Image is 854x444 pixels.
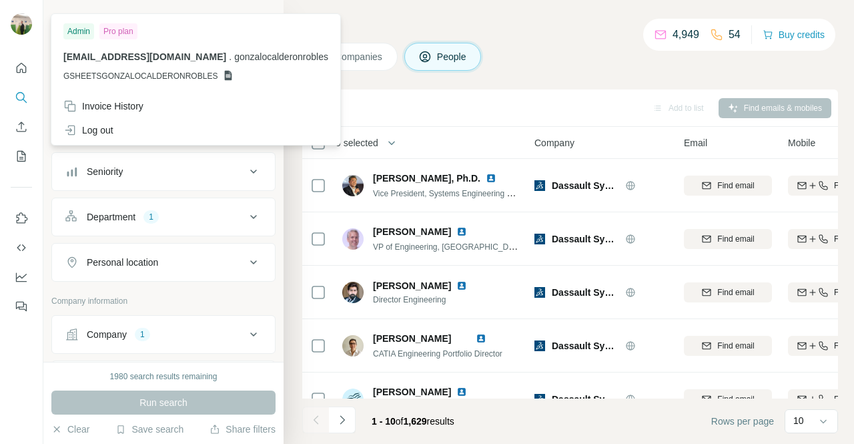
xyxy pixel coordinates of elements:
[684,229,772,249] button: Find email
[229,51,232,62] span: .
[456,387,467,397] img: LinkedIn logo
[717,286,754,298] span: Find email
[717,233,754,245] span: Find email
[335,50,384,63] span: Companies
[11,265,32,289] button: Dashboard
[52,156,275,188] button: Seniority
[684,336,772,356] button: Find email
[342,175,364,196] img: Avatar
[373,385,451,399] span: [PERSON_NAME]
[437,50,468,63] span: People
[232,8,284,28] button: Hide
[373,188,546,198] span: Vice President, Systems Engineering Ecosystem
[717,180,754,192] span: Find email
[51,423,89,436] button: Clear
[552,232,618,246] span: Dassault Systèmes
[342,228,364,250] img: Avatar
[711,415,774,428] span: Rows per page
[302,16,838,35] h4: Search
[51,12,93,24] div: New search
[52,246,275,278] button: Personal location
[51,295,276,307] p: Company information
[534,234,545,244] img: Logo of Dassault Systèmes
[534,341,545,351] img: Logo of Dassault Systèmes
[763,25,825,44] button: Buy credits
[87,210,135,224] div: Department
[52,201,275,233] button: Department1
[372,416,454,427] span: results
[717,393,754,405] span: Find email
[552,179,618,192] span: Dassault Systèmes
[11,85,32,109] button: Search
[788,136,815,150] span: Mobile
[373,241,525,252] span: VP of Engineering, [GEOGRAPHIC_DATA]
[63,23,94,39] div: Admin
[342,282,364,303] img: Avatar
[372,416,396,427] span: 1 - 10
[534,287,545,298] img: Logo of Dassault Systèmes
[87,165,123,178] div: Seniority
[373,279,451,292] span: [PERSON_NAME]
[684,176,772,196] button: Find email
[476,333,486,344] img: LinkedIn logo
[684,282,772,302] button: Find email
[63,124,113,137] div: Log out
[684,136,707,150] span: Email
[209,423,276,436] button: Share filters
[456,226,467,237] img: LinkedIn logo
[673,27,699,43] p: 4,949
[11,115,32,139] button: Enrich CSV
[135,328,150,341] div: 1
[373,172,480,185] span: [PERSON_NAME], Ph.D.
[11,236,32,260] button: Use Surfe API
[87,328,127,341] div: Company
[234,51,328,62] span: gonzalocalderonrobles
[11,13,32,35] img: Avatar
[11,144,32,168] button: My lists
[110,371,218,383] div: 1980 search results remaining
[342,389,364,410] img: Avatar
[63,99,143,113] div: Invoice History
[373,294,483,306] span: Director Engineering
[342,335,364,357] img: Avatar
[143,211,159,223] div: 1
[729,27,741,43] p: 54
[99,23,137,39] div: Pro plan
[336,136,378,150] span: 0 selected
[63,70,218,82] span: GSHEETSGONZALOCALDERONROBLES
[373,349,502,359] span: CATIA Engineering Portfolio Director
[396,416,404,427] span: of
[717,340,754,352] span: Find email
[11,56,32,80] button: Quick start
[87,256,158,269] div: Personal location
[552,393,618,406] span: Dassault Systèmes
[456,280,467,291] img: LinkedIn logo
[63,51,226,62] span: [EMAIL_ADDRESS][DOMAIN_NAME]
[534,180,545,191] img: Logo of Dassault Systèmes
[115,423,183,436] button: Save search
[793,414,804,427] p: 10
[11,294,32,318] button: Feedback
[373,225,451,238] span: [PERSON_NAME]
[534,394,545,405] img: Logo of Dassault Systèmes
[329,407,356,433] button: Navigate to next page
[684,389,772,409] button: Find email
[11,206,32,230] button: Use Surfe on LinkedIn
[552,339,618,353] span: Dassault Systèmes
[534,136,574,150] span: Company
[552,286,618,299] span: Dassault Systèmes
[404,416,427,427] span: 1,629
[52,318,275,351] button: Company1
[373,333,451,344] span: [PERSON_NAME]
[486,173,496,184] img: LinkedIn logo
